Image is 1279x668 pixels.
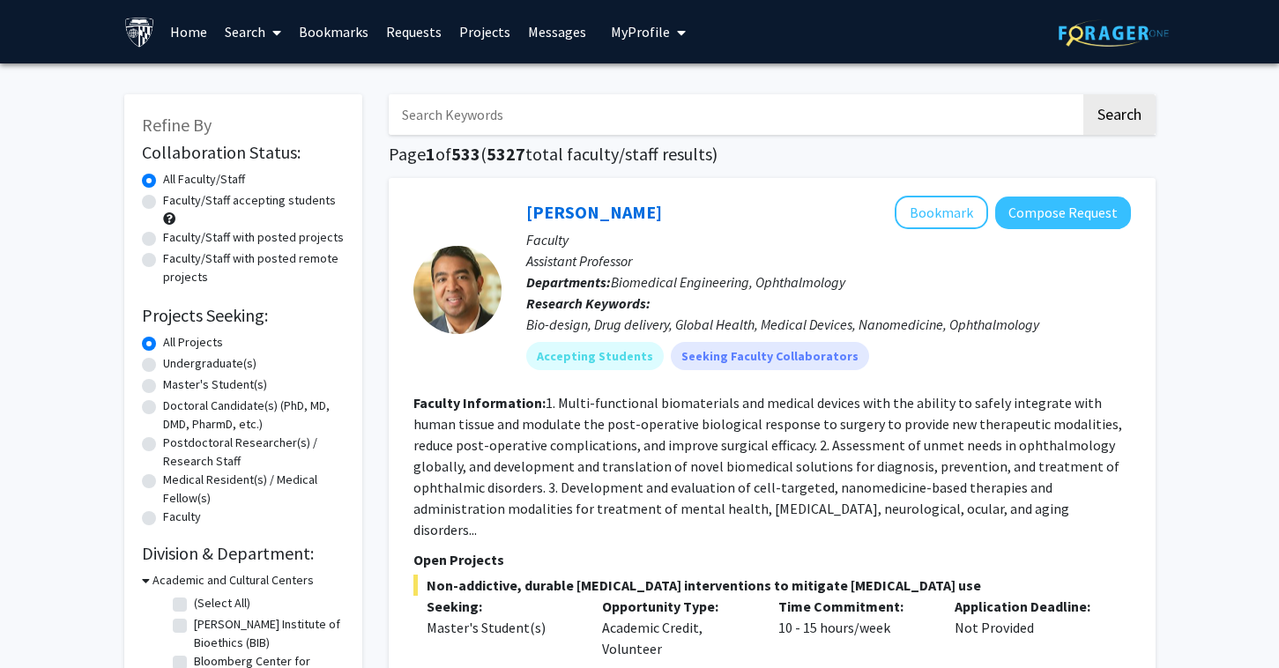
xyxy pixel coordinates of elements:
[163,354,257,373] label: Undergraduate(s)
[427,617,576,638] div: Master's Student(s)
[526,201,662,223] a: [PERSON_NAME]
[526,314,1131,335] div: Bio-design, Drug delivery, Global Health, Medical Devices, Nanomedicine, Ophthalmology
[526,229,1131,250] p: Faculty
[519,1,595,63] a: Messages
[413,394,1122,538] fg-read-more: 1. Multi-functional biomaterials and medical devices with the ability to safely integrate with hu...
[194,615,340,652] label: [PERSON_NAME] Institute of Bioethics (BIB)
[163,249,345,286] label: Faculty/Staff with posted remote projects
[389,144,1156,165] h1: Page of ( total faculty/staff results)
[216,1,290,63] a: Search
[526,273,611,291] b: Departments:
[955,596,1104,617] p: Application Deadline:
[142,543,345,564] h2: Division & Department:
[526,250,1131,271] p: Assistant Professor
[413,394,546,412] b: Faculty Information:
[413,549,1131,570] p: Open Projects
[290,1,377,63] a: Bookmarks
[611,273,845,291] span: Biomedical Engineering, Ophthalmology
[161,1,216,63] a: Home
[602,596,752,617] p: Opportunity Type:
[413,575,1131,596] span: Non-addictive, durable [MEDICAL_DATA] interventions to mitigate [MEDICAL_DATA] use
[671,342,869,370] mat-chip: Seeking Faculty Collaborators
[389,94,1081,135] input: Search Keywords
[526,294,651,312] b: Research Keywords:
[589,596,765,659] div: Academic Credit, Volunteer
[163,471,345,508] label: Medical Resident(s) / Medical Fellow(s)
[124,17,155,48] img: Johns Hopkins University Logo
[142,114,212,136] span: Refine By
[450,1,519,63] a: Projects
[526,342,664,370] mat-chip: Accepting Students
[1083,94,1156,135] button: Search
[163,397,345,434] label: Doctoral Candidate(s) (PhD, MD, DMD, PharmD, etc.)
[163,228,344,247] label: Faculty/Staff with posted projects
[377,1,450,63] a: Requests
[426,143,435,165] span: 1
[995,197,1131,229] button: Compose Request to Kunal Parikh
[163,375,267,394] label: Master's Student(s)
[765,596,941,659] div: 10 - 15 hours/week
[1059,19,1169,47] img: ForagerOne Logo
[142,142,345,163] h2: Collaboration Status:
[163,434,345,471] label: Postdoctoral Researcher(s) / Research Staff
[778,596,928,617] p: Time Commitment:
[163,333,223,352] label: All Projects
[895,196,988,229] button: Add Kunal Parikh to Bookmarks
[451,143,480,165] span: 533
[13,589,75,655] iframe: Chat
[163,170,245,189] label: All Faculty/Staff
[163,508,201,526] label: Faculty
[194,594,250,612] label: (Select All)
[427,596,576,617] p: Seeking:
[941,596,1118,659] div: Not Provided
[611,23,670,41] span: My Profile
[487,143,525,165] span: 5327
[152,571,314,590] h3: Academic and Cultural Centers
[142,305,345,326] h2: Projects Seeking:
[163,191,336,210] label: Faculty/Staff accepting students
